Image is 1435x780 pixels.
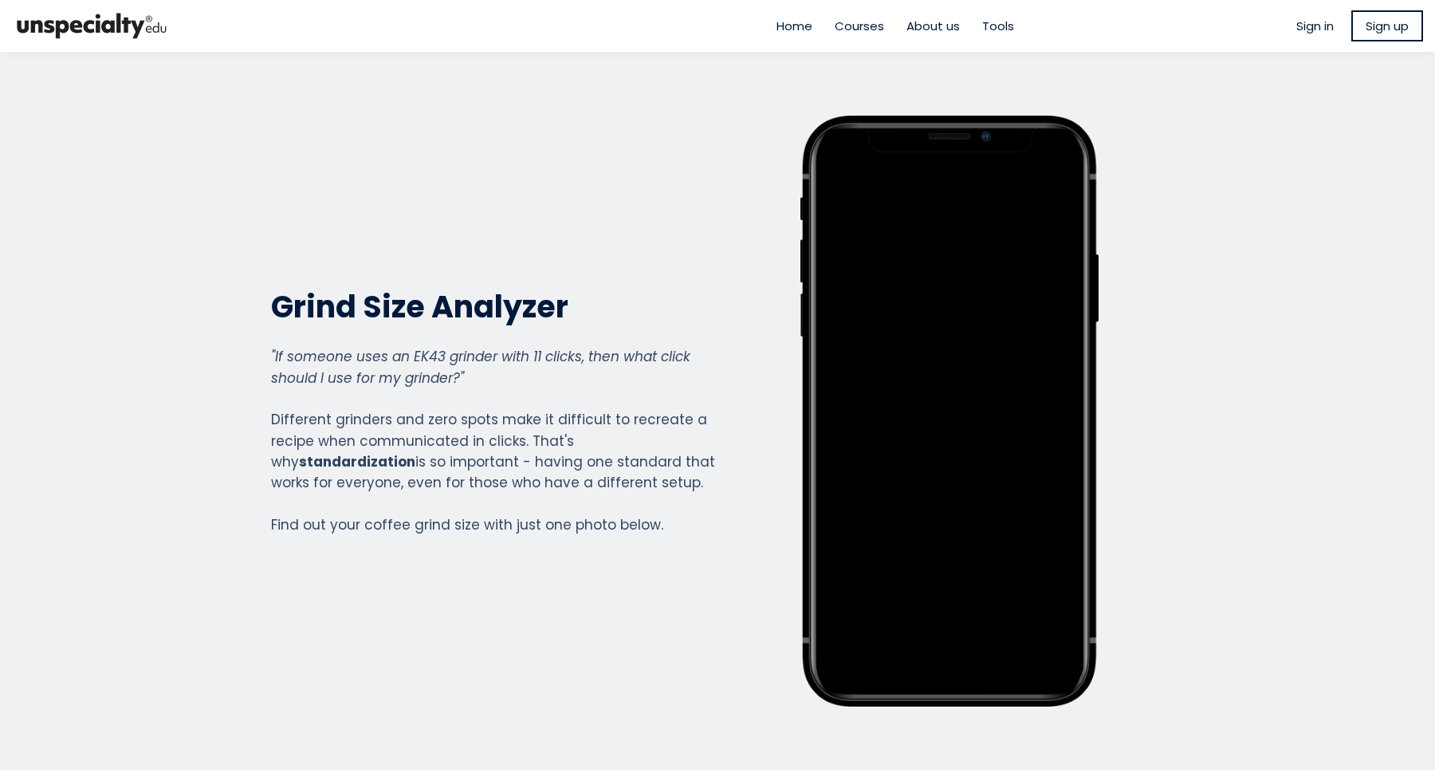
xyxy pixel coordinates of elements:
h2: Grind Size Analyzer [271,287,716,326]
a: Sign up [1351,10,1423,41]
img: bc390a18feecddb333977e298b3a00a1.png [12,6,171,45]
a: Sign in [1296,17,1334,35]
a: Courses [835,17,884,35]
a: Home [776,17,812,35]
a: About us [906,17,960,35]
a: Tools [982,17,1014,35]
span: Sign up [1366,17,1409,35]
em: "If someone uses an EK43 grinder with 11 clicks, then what click should I use for my grinder?" [271,347,690,387]
strong: standardization [299,452,415,471]
div: Different grinders and zero spots make it difficult to recreate a recipe when communicated in cli... [271,346,716,535]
